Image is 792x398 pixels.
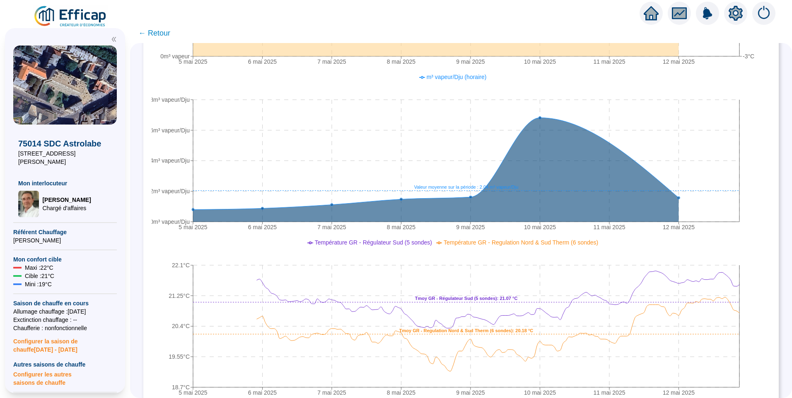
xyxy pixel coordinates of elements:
[387,58,415,65] tspan: 8 mai 2025
[150,127,190,134] tspan: 6m³ vapeur/Dju
[387,224,415,230] tspan: 8 mai 2025
[248,389,277,396] tspan: 6 mai 2025
[25,272,54,280] span: Cible : 21 °C
[179,389,207,396] tspan: 5 mai 2025
[179,224,207,230] tspan: 5 mai 2025
[169,353,190,360] tspan: 19.55°C
[25,264,53,272] span: Maxi : 22 °C
[169,293,190,299] tspan: 21.25°C
[663,389,695,396] tspan: 12 mai 2025
[172,262,190,269] tspan: 22.1°C
[644,6,659,21] span: home
[150,157,190,164] tspan: 4m³ vapeur/Dju
[315,239,432,246] span: Température GR - Régulateur Sud (5 sondes)
[593,389,625,396] tspan: 11 mai 2025
[317,224,346,230] tspan: 7 mai 2025
[524,224,556,230] tspan: 10 mai 2025
[524,389,556,396] tspan: 10 mai 2025
[456,58,485,65] tspan: 9 mai 2025
[42,204,91,212] span: Chargé d'affaires
[13,299,117,307] span: Saison de chauffe en cours
[13,255,117,264] span: Mon confort cible
[13,332,117,354] span: Configurer la saison de chauffe [DATE] - [DATE]
[414,185,519,189] tspan: Valeur moyenne sur la période : 2.04 m³ vapeur/Dju
[387,389,415,396] tspan: 8 mai 2025
[18,138,112,149] span: 75014 SDC Astrolabe
[42,196,91,204] span: [PERSON_NAME]
[728,6,743,21] span: setting
[663,224,695,230] tspan: 12 mai 2025
[150,188,190,194] tspan: 2m³ vapeur/Dju
[696,2,719,25] img: alerts
[25,280,52,288] span: Mini : 19 °C
[172,323,190,329] tspan: 20.4°C
[415,296,518,301] tspan: Tmoy GR - Régulateur Sud (5 sondes): 21.07 °C
[18,179,112,187] span: Mon interlocuteur
[248,58,277,65] tspan: 6 mai 2025
[593,58,625,65] tspan: 11 mai 2025
[138,27,170,39] span: ← Retour
[317,389,346,396] tspan: 7 mai 2025
[672,6,687,21] span: fund
[33,5,108,28] img: efficap energie logo
[111,36,117,42] span: double-left
[317,58,346,65] tspan: 7 mai 2025
[150,96,190,103] tspan: 8m³ vapeur/Dju
[13,360,117,369] span: Autres saisons de chauffe
[663,58,695,65] tspan: 12 mai 2025
[444,239,598,246] span: Température GR - Regulation Nord & Sud Therm (6 sondes)
[399,328,533,333] tspan: Tmoy GR - Regulation Nord & Sud Therm (6 sondes): 20.18 °C
[150,218,190,225] tspan: 0m³ vapeur/Dju
[456,389,485,396] tspan: 9 mai 2025
[179,58,207,65] tspan: 5 mai 2025
[427,74,487,80] span: m³ vapeur/Dju (horaire)
[18,149,112,166] span: [STREET_ADDRESS][PERSON_NAME]
[13,307,117,316] span: Allumage chauffage : [DATE]
[160,53,190,60] tspan: 0m³ vapeur
[18,191,39,217] img: Chargé d'affaires
[248,224,277,230] tspan: 6 mai 2025
[13,228,117,236] span: Référent Chauffage
[593,224,625,230] tspan: 11 mai 2025
[172,384,190,391] tspan: 18.7°C
[456,224,485,230] tspan: 9 mai 2025
[13,369,117,387] span: Configurer les autres saisons de chauffe
[752,2,775,25] img: alerts
[13,324,117,332] span: Chaufferie : non fonctionnelle
[13,236,117,245] span: [PERSON_NAME]
[743,53,754,60] tspan: -3°C
[524,58,556,65] tspan: 10 mai 2025
[13,316,117,324] span: Exctinction chauffage : --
